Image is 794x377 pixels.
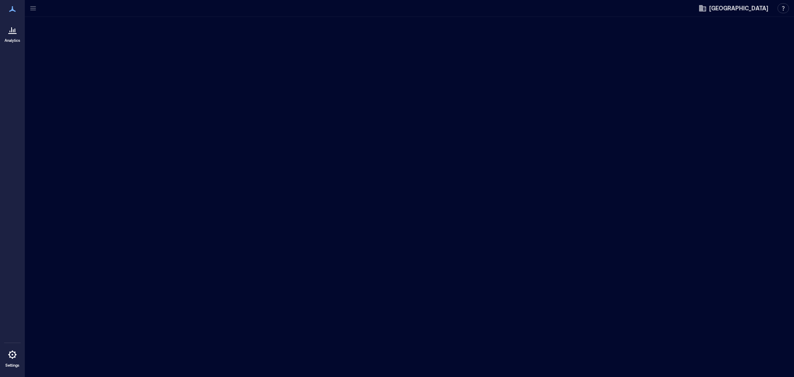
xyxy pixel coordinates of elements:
[2,345,22,370] a: Settings
[5,38,20,43] p: Analytics
[696,2,771,15] button: [GEOGRAPHIC_DATA]
[709,4,768,12] span: [GEOGRAPHIC_DATA]
[5,363,19,368] p: Settings
[2,20,23,46] a: Analytics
